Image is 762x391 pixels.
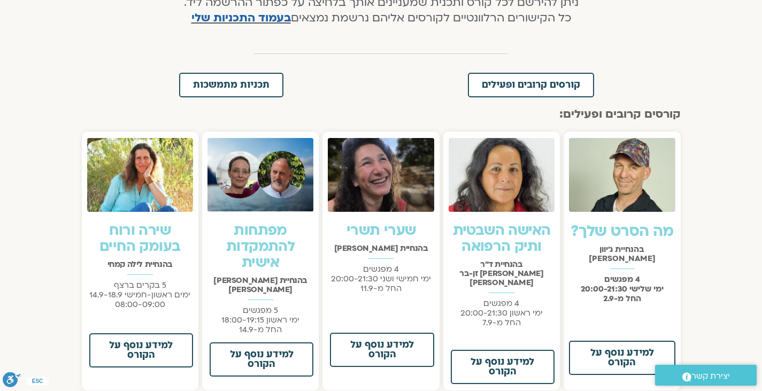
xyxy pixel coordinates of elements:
[604,274,640,285] strong: 4 מפגשים
[571,221,674,241] a: מה הסרט שלך?
[360,283,402,294] span: החל מ-11.9
[451,350,555,384] a: למידע נוסף על הקורס
[103,341,179,360] span: למידע נוסף על הקורס
[468,73,594,97] a: קורסים קרובים ופעילים
[465,357,541,377] span: למידע נוסף על הקורס
[691,369,730,384] span: יצירת קשר
[328,264,434,293] p: 4 מפגשים ימי חמישי ושני 20:00-21:30
[115,299,165,310] span: 08:00-09:00
[482,80,580,90] span: קורסים קרובים ופעילים
[87,280,193,309] p: 5 בקרים ברצף ימים ראשון-חמישי 14.9-18.9
[87,260,193,269] h2: בהנחיית לילה קמחי
[569,341,675,375] a: למידע נוסף על הקורס
[449,298,555,327] p: 4 מפגשים ימי ראשון 20:00-21:30
[453,221,551,256] a: האישה השבטית ותיק הרפואה
[89,333,193,367] a: למידע נוסף על הקורס
[191,10,291,26] a: בעמוד התכניות שלי
[655,365,757,386] a: יצירת קשר
[330,333,434,367] a: למידע נוסף על הקורס
[207,276,313,294] h2: בהנחיית [PERSON_NAME] [PERSON_NAME]
[82,108,681,121] h2: קורסים קרובים ופעילים:
[224,350,299,369] span: למידע נוסף על הקורס
[603,293,641,304] strong: החל מ-2.9
[226,221,295,272] a: מפתחות להתמקדות אישית
[239,324,282,335] span: החל מ-14.9
[179,73,283,97] a: תכניות מתמשכות
[581,283,664,294] strong: ימי שלישי 20:00-21:30
[207,305,313,334] p: 5 מפגשים ימי ראשון 18:00-19:15
[569,245,675,263] h2: בהנחיית ג'יוון [PERSON_NAME]
[99,221,180,256] a: שירה ורוח בעומק החיים
[344,340,420,359] span: למידע נוסף על הקורס
[449,260,555,287] h2: בהנחיית ד"ר [PERSON_NAME] זן-בר [PERSON_NAME]
[328,244,434,253] h2: בהנחיית [PERSON_NAME]
[482,317,521,328] span: החל מ-7.9
[583,348,661,367] span: למידע נוסף על הקורס
[210,342,313,377] a: למידע נוסף על הקורס
[193,80,270,90] span: תכניות מתמשכות
[347,221,416,240] a: שערי תשרי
